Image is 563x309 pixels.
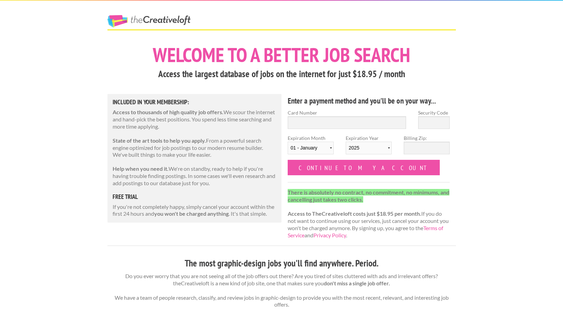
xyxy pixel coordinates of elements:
[113,203,277,218] p: If you're not completely happy, simply cancel your account within the first 24 hours and . It's t...
[346,134,392,160] label: Expiration Year
[113,165,277,187] p: We're on standby, ready to help if you're having trouble finding postings. In some cases we'll ev...
[324,280,390,286] strong: don't miss a single job offer.
[113,109,223,115] strong: Access to thousands of high quality job offers.
[313,232,346,238] a: Privacy Policy
[288,210,421,217] strong: Access to TheCreativeloft costs just $18.95 per month.
[288,134,334,160] label: Expiration Month
[418,109,450,116] label: Security Code
[107,15,191,27] a: The Creative Loft
[107,257,456,270] h3: The most graphic-design jobs you'll find anywhere. Period.
[288,95,450,106] h4: Enter a payment method and you'll be on your way...
[288,225,443,238] a: Terms of Service
[113,109,277,130] p: We scour the internet and hand-pick the best positions. You spend less time searching and more ti...
[288,142,334,154] select: Expiration Month
[288,160,440,175] input: Continue to my account
[404,134,450,142] label: Billing Zip:
[346,142,392,154] select: Expiration Year
[288,189,450,239] p: If you do not want to continue using our services, just cancel your account you won't be charged ...
[154,210,229,217] strong: you won't be charged anything
[113,194,277,200] h5: free trial
[288,189,449,203] strong: There is absolutely no contract, no commitment, no minimums, and cancelling just takes two clicks.
[113,137,206,144] strong: State of the art tools to help you apply.
[113,165,169,172] strong: Help when you need it.
[113,99,277,105] h5: Included in Your Membership:
[113,137,277,158] p: From a powerful search engine optimized for job postings to our modern resume builder. We've buil...
[107,45,456,65] h1: Welcome to a better job search
[288,109,406,116] label: Card Number
[107,68,456,81] h3: Access the largest database of jobs on the internet for just $18.95 / month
